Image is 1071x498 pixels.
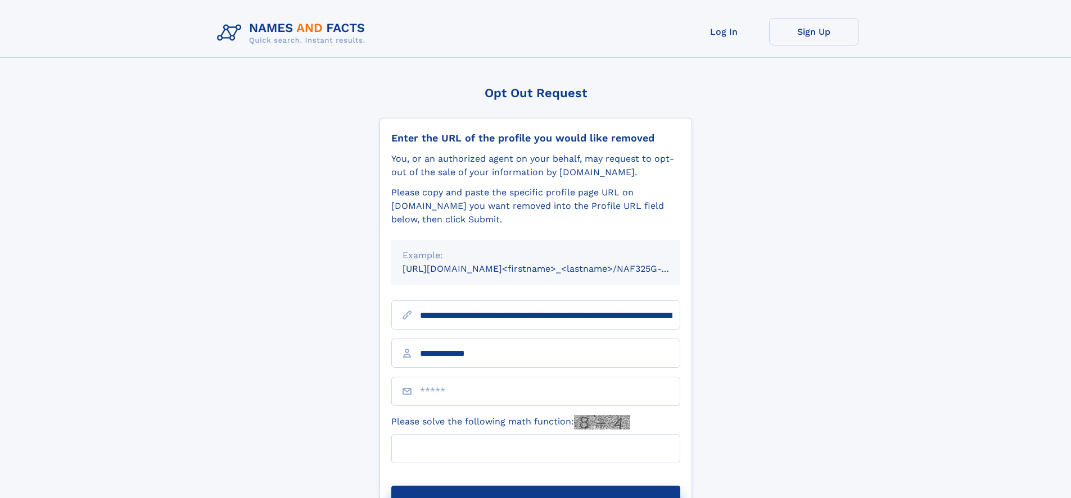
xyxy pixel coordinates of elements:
div: Please copy and paste the specific profile page URL on [DOMAIN_NAME] you want removed into the Pr... [391,186,680,226]
small: [URL][DOMAIN_NAME]<firstname>_<lastname>/NAF325G-xxxxxxxx [403,263,702,274]
div: Opt Out Request [379,86,692,100]
div: Example: [403,249,669,262]
img: Logo Names and Facts [213,18,374,48]
div: Enter the URL of the profile you would like removed [391,132,680,144]
a: Sign Up [769,18,859,45]
a: Log In [679,18,769,45]
div: You, or an authorized agent on your behalf, may request to opt-out of the sale of your informatio... [391,152,680,179]
label: Please solve the following math function: [391,415,630,430]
